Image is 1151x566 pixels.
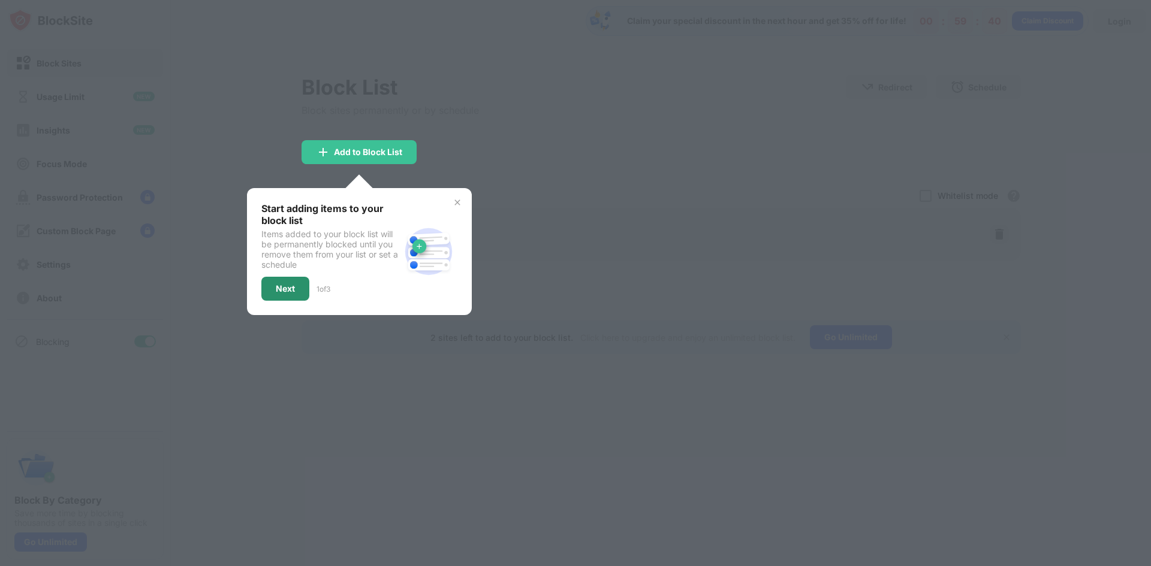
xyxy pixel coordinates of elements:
div: 1 of 3 [317,284,330,293]
img: x-button.svg [453,198,462,207]
div: Items added to your block list will be permanently blocked until you remove them from your list o... [261,229,400,270]
div: Add to Block List [334,147,402,157]
div: Start adding items to your block list [261,202,400,226]
img: block-site.svg [400,223,457,280]
div: Next [276,284,295,293]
